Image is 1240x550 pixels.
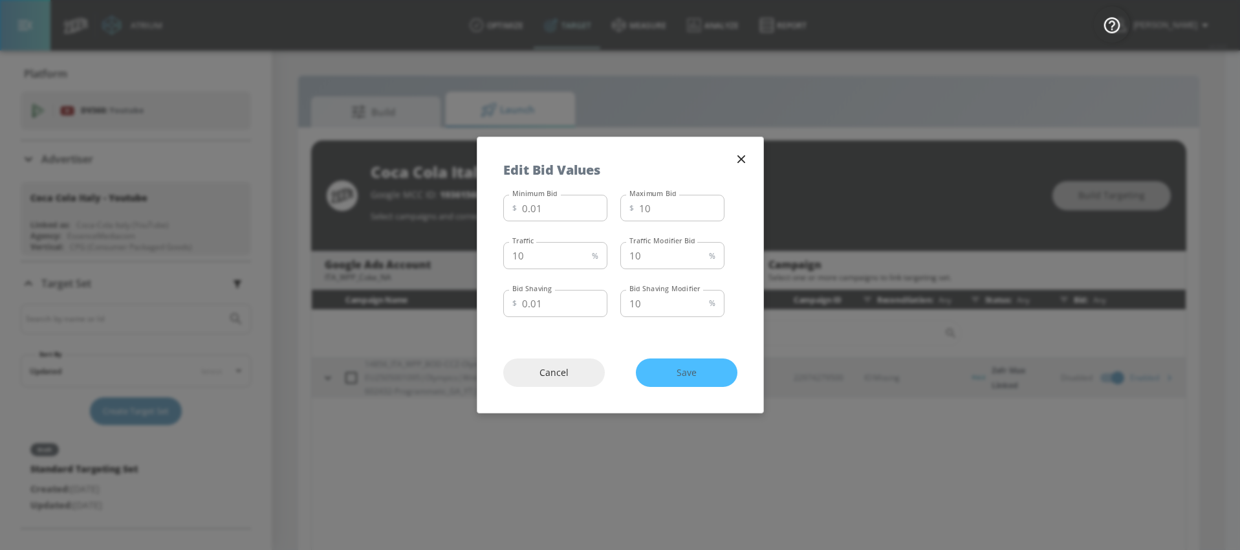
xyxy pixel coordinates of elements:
[629,284,701,293] label: Bid Shaving Modifier
[503,358,605,388] button: Cancel
[512,201,517,215] p: $
[629,189,677,198] label: Maximum Bid
[709,296,715,310] p: %
[629,236,695,245] label: Traffic Modifier Bid
[529,365,579,381] span: Cancel
[709,249,715,263] p: %
[512,284,552,293] label: Bid Shaving
[592,249,598,263] p: %
[629,201,634,215] p: $
[512,189,558,198] label: Minimum Bid
[1094,6,1130,43] button: Open Resource Center
[503,163,600,177] h5: Edit Bid Values
[512,236,534,245] label: Traffic
[512,296,517,310] p: $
